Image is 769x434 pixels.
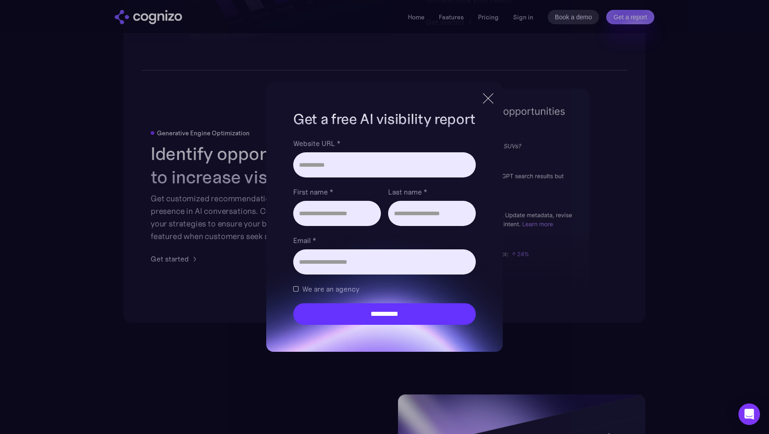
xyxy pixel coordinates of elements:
[738,403,760,425] div: Open Intercom Messenger
[293,186,381,197] label: First name *
[293,138,476,149] label: Website URL *
[293,138,476,325] form: Brand Report Form
[293,109,476,129] h1: Get a free AI visibility report
[388,186,476,197] label: Last name *
[293,235,476,246] label: Email *
[302,283,359,294] span: We are an agency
